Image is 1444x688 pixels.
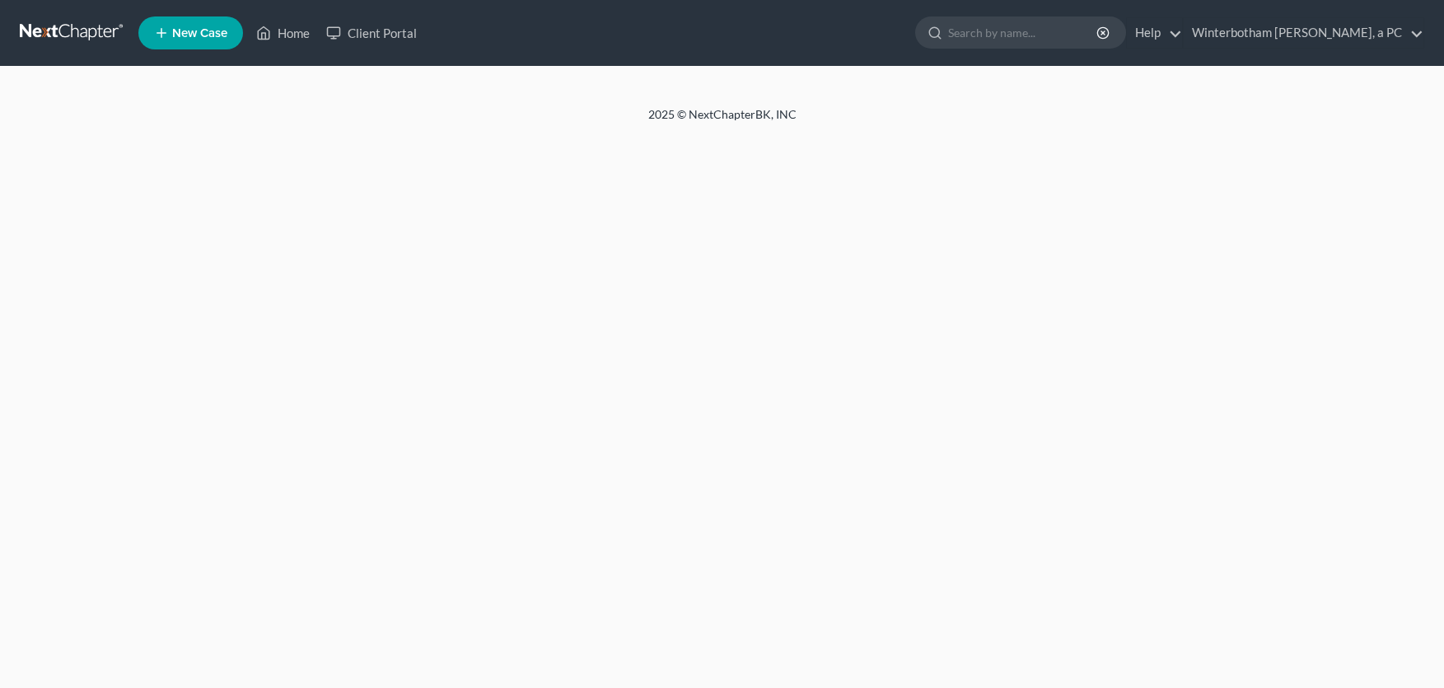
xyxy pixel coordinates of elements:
[253,106,1192,136] div: 2025 © NextChapterBK, INC
[318,18,425,48] a: Client Portal
[948,17,1099,48] input: Search by name...
[248,18,318,48] a: Home
[172,27,227,40] span: New Case
[1184,18,1423,48] a: Winterbotham [PERSON_NAME], a PC
[1127,18,1182,48] a: Help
